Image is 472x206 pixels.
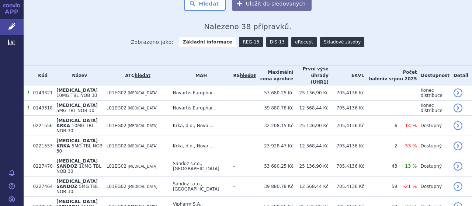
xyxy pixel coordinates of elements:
a: detail [454,182,462,191]
span: L01EG02 [107,105,126,111]
span: L01EG02 [107,143,126,149]
th: Maximální cena výrobce [256,66,294,85]
td: Sandoz s.r.o., [GEOGRAPHIC_DATA] [169,156,230,177]
td: - [364,101,397,116]
span: L01EG02 [107,184,126,189]
td: - [397,85,417,101]
td: 39 880,78 Kč [256,101,294,116]
span: [MEDICAL_DATA] [128,124,157,128]
span: L01EG02 [107,90,126,95]
td: - [230,85,256,101]
td: Konec distribuce [417,101,450,116]
span: Zobrazeno jako: [131,37,174,47]
td: - [230,177,256,197]
span: [MEDICAL_DATA] KRKA [56,138,98,149]
td: 12 568,44 Kč [293,101,328,116]
th: Detail [450,66,472,85]
th: EKV1 [329,66,364,85]
th: ATC [103,66,169,85]
th: Počet balení [364,66,417,85]
td: - [397,101,417,116]
span: [MEDICAL_DATA] KRKA [56,118,98,128]
td: 6 [364,116,397,136]
td: - [230,136,256,156]
del: hledat [240,73,256,78]
td: Dostupný [417,136,450,156]
th: Dostupnost [417,66,450,85]
a: hledat [135,73,150,78]
a: eRecept [291,37,317,47]
td: Dostupný [417,156,450,177]
td: 25 136,90 Kč [293,156,328,177]
td: 705,4136 Kč [329,156,364,177]
td: 705,4136 Kč [329,116,364,136]
a: vyhledávání neobsahuje žádnou platnou referenční skupinu [240,73,256,78]
span: 10MG TBL NOB 30 [56,164,101,174]
span: 5MG TBL NOB 30 [56,108,94,113]
td: Novartis Europhar... [169,101,230,116]
th: Kód [29,66,52,85]
span: [MEDICAL_DATA] [56,88,98,93]
span: [MEDICAL_DATA] [128,106,157,110]
td: - [364,85,397,101]
td: 43 [364,156,397,177]
span: [MEDICAL_DATA] SANDOZ [56,158,98,169]
td: 0149318 [29,101,52,116]
td: 0227464 [29,177,52,197]
span: L01EG02 [107,123,126,128]
strong: Základní informace [179,37,236,47]
span: [MEDICAL_DATA] [128,91,157,95]
a: detail [454,142,462,150]
td: 32 208,15 Kč [256,116,294,136]
td: 2 [364,136,397,156]
span: [MEDICAL_DATA] [56,103,98,108]
span: [MEDICAL_DATA] SANDOZ [56,179,98,189]
td: 25 136,90 Kč [293,85,328,101]
a: Skladové zásoby [320,37,364,47]
td: Dostupný [417,116,450,136]
a: DIS-13 [266,37,288,47]
td: 0221556 [29,116,52,136]
td: 705,4136 Kč [329,85,364,101]
td: 705,4136 Kč [329,136,364,156]
span: +13 % [401,163,417,169]
td: 12 568,44 Kč [293,177,328,197]
td: 59 [364,177,397,197]
td: 39 880,78 Kč [256,177,294,197]
span: 10MG TBL NOB 30 [56,123,94,133]
td: 0221553 [29,136,52,156]
th: MAH [169,66,230,85]
span: -21 % [403,184,417,189]
span: 10MG TBL NOB 30 [56,93,97,98]
td: 705,4136 Kč [329,177,364,197]
th: Název [53,66,103,85]
a: detail [454,121,462,130]
td: 0149321 [29,85,52,101]
td: Krka, d.d., Novo ... [169,116,230,136]
span: [MEDICAL_DATA] [128,164,157,168]
td: 53 680,25 Kč [256,156,294,177]
td: 705,4136 Kč [329,101,364,116]
td: 0227470 [29,156,52,177]
td: Krka, d.d., Novo ... [169,136,230,156]
span: -33 % [403,143,417,149]
a: detail [454,88,462,97]
th: První výše úhrady (UHR1) [293,66,328,85]
span: L01EG02 [107,164,126,169]
a: detail [454,162,462,171]
td: - [230,116,256,136]
td: - [230,101,256,116]
th: RS [230,66,256,85]
a: REG-13 [239,37,263,47]
span: -14 % [403,123,417,128]
td: 12 568,44 Kč [293,136,328,156]
td: Dostupný [417,177,450,197]
span: Tento přípravek má více úhrad. [27,90,29,95]
td: 23 928,47 Kč [256,136,294,156]
span: Tento přípravek má více úhrad. [27,105,29,111]
td: 25 136,90 Kč [293,116,328,136]
td: Sandoz s.r.o., [GEOGRAPHIC_DATA] [169,177,230,197]
span: [MEDICAL_DATA] [128,144,157,148]
span: 5MG TBL NOB 30 [56,143,103,154]
a: detail [454,104,462,112]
